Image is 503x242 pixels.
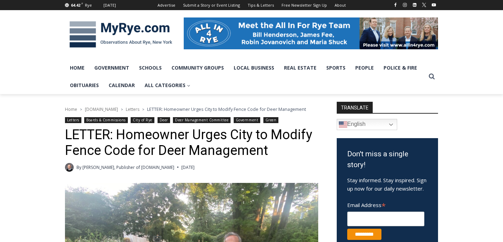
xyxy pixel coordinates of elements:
span: LETTER: Homeowner Urges City to Modify Fence Code for Deer Management [147,106,306,112]
time: [DATE] [181,164,195,171]
h3: Don't miss a single story! [347,149,428,171]
a: Government [234,117,260,123]
a: Sports [321,59,350,77]
a: X [420,1,428,9]
a: Schools [134,59,167,77]
span: > [80,107,82,112]
img: All in for Rye [184,17,438,49]
span: F [81,1,83,5]
a: Green [263,117,279,123]
a: Calendar [104,77,140,94]
a: Home [65,59,89,77]
a: Letters [65,117,81,123]
a: Instagram [401,1,409,9]
a: YouTube [430,1,438,9]
a: English [337,119,397,130]
a: City of Rye [131,117,154,123]
a: Deer [158,117,170,123]
strong: TRANSLATE [337,102,373,113]
span: > [121,107,123,112]
nav: Primary Navigation [65,59,425,94]
span: > [142,107,144,112]
a: [PERSON_NAME], Publisher of [DOMAIN_NAME] [82,164,174,170]
a: All Categories [140,77,195,94]
a: Linkedin [410,1,419,9]
a: Letters [126,106,139,112]
a: Police & Fire [379,59,422,77]
div: Rye [85,2,92,8]
nav: Breadcrumbs [65,106,318,113]
button: View Search Form [425,70,438,83]
a: Boards & Commissions [84,117,128,123]
div: [DATE] [103,2,116,8]
a: [DOMAIN_NAME] [85,106,118,112]
a: Home [65,106,77,112]
a: Local Business [229,59,279,77]
a: Facebook [391,1,400,9]
a: Deer Management Committee [173,117,231,123]
span: All Categories [145,81,190,89]
img: en [339,120,347,129]
p: Stay informed. Stay inspired. Sign up now for our daily newsletter. [347,176,428,193]
img: MyRye.com [65,16,177,53]
h1: LETTER: Homeowner Urges City to Modify Fence Code for Deer Management [65,127,318,159]
a: Author image [65,163,74,172]
span: 64.42 [71,2,80,8]
a: Community Groups [167,59,229,77]
span: By [76,164,81,171]
a: Obituaries [65,77,104,94]
label: Email Address [347,198,424,211]
a: People [350,59,379,77]
a: Real Estate [279,59,321,77]
a: Government [89,59,134,77]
